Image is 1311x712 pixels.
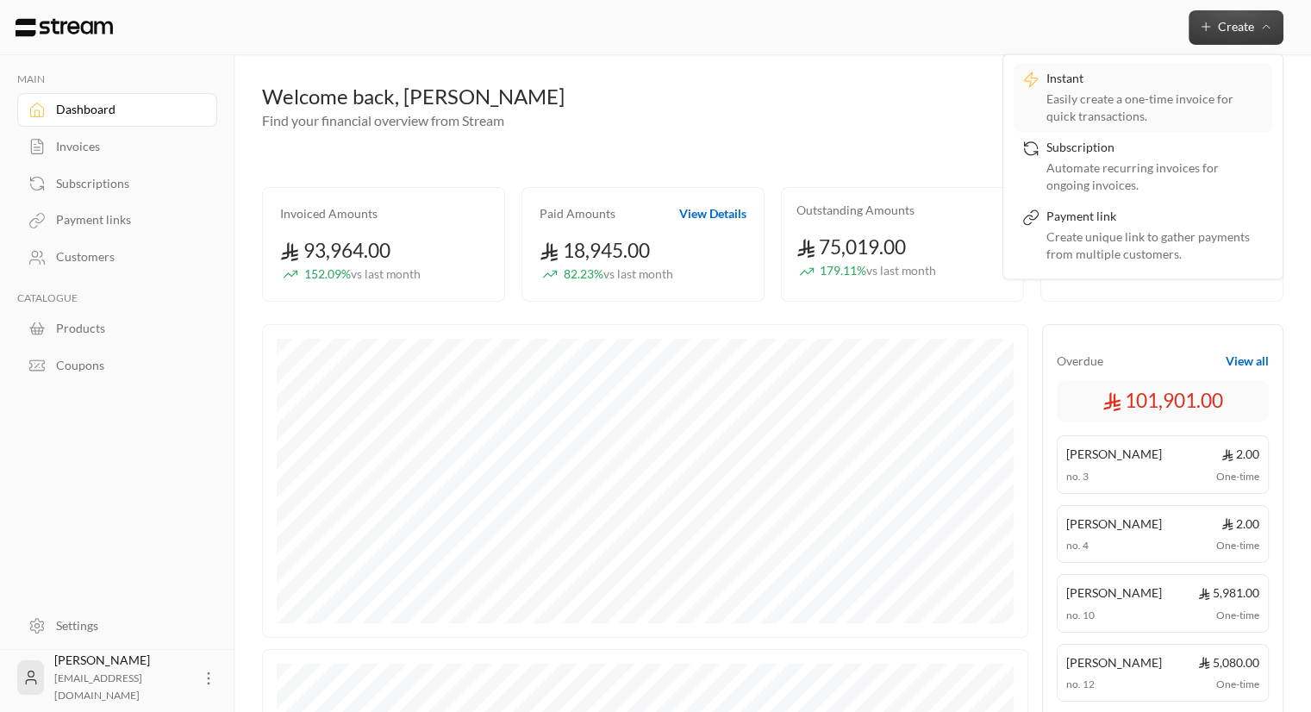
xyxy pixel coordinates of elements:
[1221,445,1259,463] span: 2.00
[679,205,746,222] button: View Details
[56,101,196,118] div: Dashboard
[56,138,196,155] div: Invoices
[1226,353,1269,370] button: View all
[1216,608,1259,623] span: One-time
[56,357,196,374] div: Coupons
[17,312,217,346] a: Products
[1066,515,1162,533] span: [PERSON_NAME]
[54,671,142,702] span: [EMAIL_ADDRESS][DOMAIN_NAME]
[796,202,915,219] h2: Outstanding Amounts
[1198,653,1259,671] span: 5,080.00
[1046,208,1264,228] div: Payment link
[1198,584,1259,602] span: 5,981.00
[1066,584,1162,602] span: [PERSON_NAME]
[54,652,190,703] div: [PERSON_NAME]
[280,239,390,262] span: 93,964.00
[17,348,217,382] a: Coupons
[17,203,217,237] a: Payment links
[17,130,217,164] a: Invoices
[1066,653,1162,671] span: [PERSON_NAME]
[540,205,615,222] h2: Paid Amounts
[1014,132,1272,201] a: SubscriptionAutomate recurring invoices for ongoing invoices.
[1102,386,1224,415] span: 101,901.00
[1189,10,1283,45] button: Create
[796,235,907,259] span: 75,019.00
[1216,538,1259,553] span: One-time
[1046,159,1264,194] div: Automate recurring invoices for ongoing invoices.
[56,617,196,634] div: Settings
[14,18,115,37] img: Logo
[866,263,936,278] span: vs last month
[17,240,217,274] a: Customers
[1216,469,1259,484] span: One-time
[1218,19,1254,34] span: Create
[351,266,421,281] span: vs last month
[304,265,421,284] span: 152.09 %
[56,211,196,228] div: Payment links
[1216,677,1259,692] span: One-time
[56,320,196,337] div: Products
[17,166,217,200] a: Subscriptions
[56,248,196,265] div: Customers
[603,266,673,281] span: vs last month
[1221,515,1259,533] span: 2.00
[1014,201,1272,270] a: Payment linkCreate unique link to gather payments from multiple customers.
[17,291,217,305] p: CATALOGUE
[280,205,378,222] h2: Invoiced Amounts
[1046,91,1264,125] div: Easily create a one-time invoice for quick transactions.
[1046,139,1264,159] div: Subscription
[564,265,673,284] span: 82.23 %
[1066,538,1089,553] span: no. 4
[1046,228,1264,263] div: Create unique link to gather payments from multiple customers.
[56,175,196,192] div: Subscriptions
[17,609,217,642] a: Settings
[540,239,650,262] span: 18,945.00
[1066,677,1095,692] span: no. 12
[262,83,1283,110] div: Welcome back, [PERSON_NAME]
[1066,608,1095,623] span: no. 10
[17,93,217,127] a: Dashboard
[820,262,936,280] span: 179.11 %
[1066,469,1089,484] span: no. 3
[17,72,217,86] p: MAIN
[1046,70,1264,91] div: Instant
[262,112,504,128] span: Find your financial overview from Stream
[1066,445,1162,463] span: [PERSON_NAME]
[1014,63,1272,132] a: InstantEasily create a one-time invoice for quick transactions.
[1057,353,1103,370] span: Overdue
